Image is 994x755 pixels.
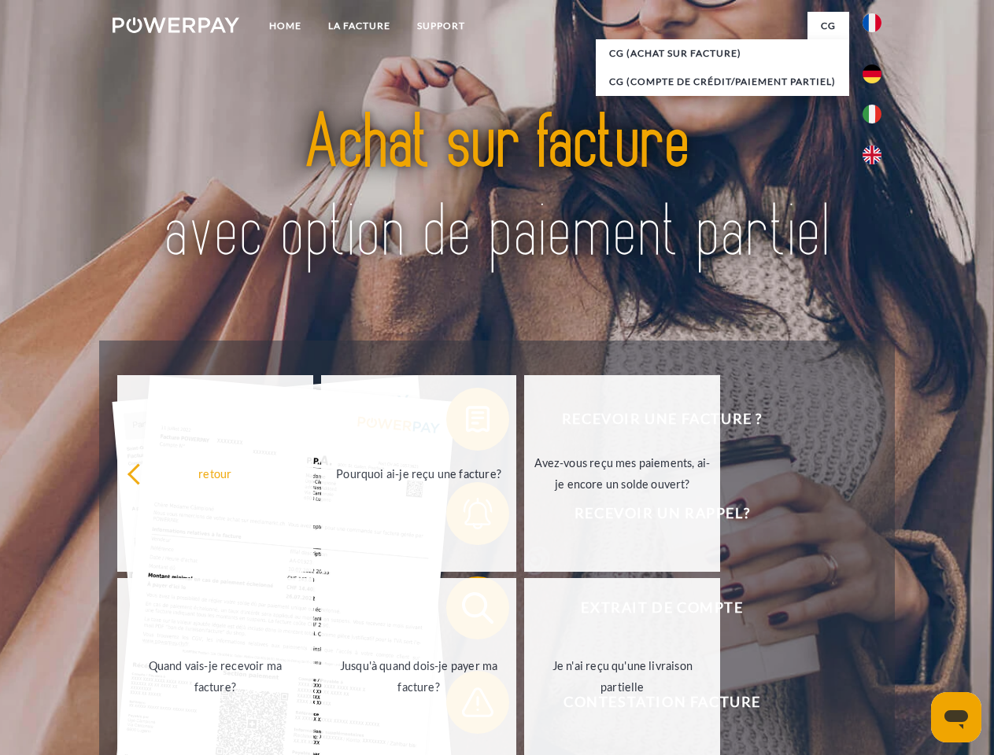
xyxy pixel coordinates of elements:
[931,692,981,742] iframe: Bouton de lancement de la fenêtre de messagerie
[596,39,849,68] a: CG (achat sur facture)
[127,655,304,698] div: Quand vais-je recevoir ma facture?
[863,145,881,164] img: en
[534,452,711,495] div: Avez-vous reçu mes paiements, ai-je encore un solde ouvert?
[863,13,881,32] img: fr
[256,12,315,40] a: Home
[331,462,508,484] div: Pourquoi ai-je reçu une facture?
[331,655,508,698] div: Jusqu'à quand dois-je payer ma facture?
[807,12,849,40] a: CG
[315,12,404,40] a: LA FACTURE
[404,12,479,40] a: Support
[863,105,881,123] img: it
[524,375,720,572] a: Avez-vous reçu mes paiements, ai-je encore un solde ouvert?
[150,75,844,301] img: title-powerpay_fr.svg
[113,17,239,33] img: logo-powerpay-white.svg
[534,655,711,698] div: Je n'ai reçu qu'une livraison partielle
[596,68,849,96] a: CG (Compte de crédit/paiement partiel)
[127,462,304,484] div: retour
[863,64,881,83] img: de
